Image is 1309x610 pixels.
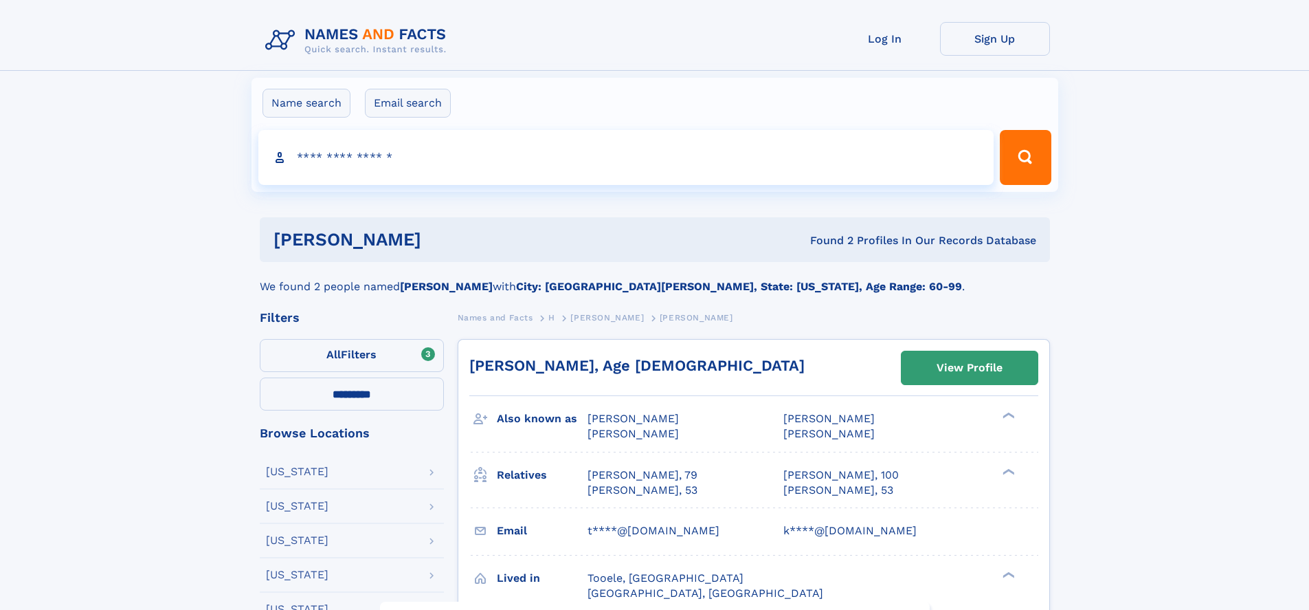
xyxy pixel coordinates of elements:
[830,22,940,56] a: Log In
[516,280,962,293] b: City: [GEOGRAPHIC_DATA][PERSON_NAME], State: [US_STATE], Age Range: 60-99
[262,89,350,118] label: Name search
[1000,130,1051,185] button: Search Button
[999,411,1016,420] div: ❯
[260,22,458,59] img: Logo Names and Facts
[266,466,328,477] div: [US_STATE]
[458,309,533,326] a: Names and Facts
[266,501,328,512] div: [US_STATE]
[570,309,644,326] a: [PERSON_NAME]
[260,312,444,324] div: Filters
[616,233,1036,248] div: Found 2 Profiles In Our Records Database
[273,231,616,248] h1: [PERSON_NAME]
[588,412,679,425] span: [PERSON_NAME]
[400,280,493,293] b: [PERSON_NAME]
[266,535,328,546] div: [US_STATE]
[497,464,588,487] h3: Relatives
[783,412,875,425] span: [PERSON_NAME]
[570,313,644,323] span: [PERSON_NAME]
[260,262,1050,295] div: We found 2 people named with .
[497,519,588,543] h3: Email
[588,483,697,498] a: [PERSON_NAME], 53
[326,348,341,361] span: All
[588,427,679,440] span: [PERSON_NAME]
[497,407,588,431] h3: Also known as
[469,357,805,374] a: [PERSON_NAME], Age [DEMOGRAPHIC_DATA]
[260,339,444,372] label: Filters
[260,427,444,439] div: Browse Locations
[940,22,1050,56] a: Sign Up
[588,587,823,600] span: [GEOGRAPHIC_DATA], [GEOGRAPHIC_DATA]
[999,467,1016,476] div: ❯
[258,130,994,185] input: search input
[365,89,451,118] label: Email search
[999,570,1016,579] div: ❯
[783,468,899,483] a: [PERSON_NAME], 100
[902,351,1038,384] a: View Profile
[497,567,588,590] h3: Lived in
[548,313,555,323] span: H
[266,569,328,580] div: [US_STATE]
[660,313,733,323] span: [PERSON_NAME]
[588,468,697,483] a: [PERSON_NAME], 79
[783,427,875,440] span: [PERSON_NAME]
[548,309,555,326] a: H
[588,571,743,585] span: Tooele, [GEOGRAPHIC_DATA]
[783,483,893,498] a: [PERSON_NAME], 53
[937,352,1003,384] div: View Profile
